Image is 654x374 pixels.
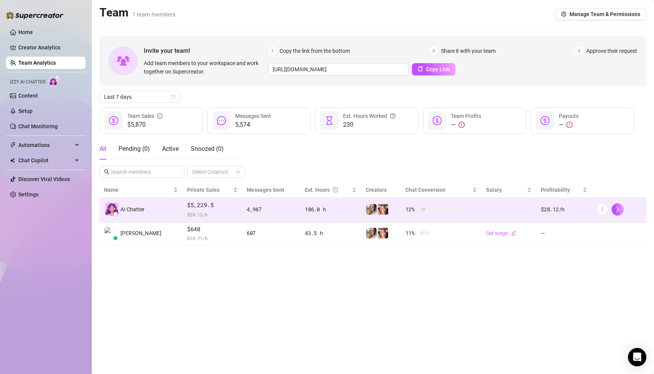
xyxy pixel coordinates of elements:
span: Payouts [559,113,579,119]
img: Charlotte [366,204,377,215]
button: Manage Team & Permissions [555,8,646,20]
div: Est. Hours Worked [343,112,395,120]
div: — [559,120,579,129]
a: Chat Monitoring [18,123,58,129]
div: Open Intercom Messenger [628,348,646,366]
img: AI Chatter [49,75,60,87]
a: Settings [18,191,39,198]
div: Est. Hours [305,186,350,194]
th: Creators [361,183,401,198]
span: Name [104,186,172,194]
span: Last 7 days [104,91,175,103]
span: dollar-circle [433,116,442,125]
span: 2 [429,47,438,55]
span: Profitability [541,187,570,193]
span: question-circle [333,186,338,194]
span: [PERSON_NAME] [120,229,161,237]
div: Pending ( 0 ) [119,144,150,154]
div: 4,967 [247,205,296,214]
span: Private Sales [187,187,220,193]
div: 43.5 h [305,229,356,237]
a: Home [18,29,33,35]
span: Active [162,145,179,152]
span: 230 [343,120,395,129]
a: Content [18,93,38,99]
input: Search members [111,168,174,176]
th: Name [99,183,182,198]
span: Chat Copilot [18,154,73,167]
span: search [104,169,109,175]
span: dollar-circle [540,116,550,125]
span: edit [511,230,516,236]
span: Messages Sent [247,187,284,193]
img: Charlotte [377,228,388,238]
span: Messages Sent [235,113,271,119]
span: Copy the link from the bottom [280,47,350,55]
span: Approve their request [586,47,637,55]
span: $ 14.71 /h [187,234,238,242]
span: Chat Conversion [405,187,446,193]
span: Izzy AI Chatter [10,78,46,86]
div: — [451,120,481,129]
span: $5,870 [127,120,163,129]
img: izzy-ai-chatter-avatar-DDCN_rTZ.svg [105,203,119,216]
span: 1 team members [132,11,176,18]
div: 186.0 h [305,205,356,214]
a: Team Analytics [18,60,56,66]
div: $28.12 /h [541,205,587,214]
span: message [217,116,226,125]
span: Share it with your team [441,47,496,55]
span: 12 % [405,205,418,214]
span: Snoozed ( 0 ) [191,145,224,152]
span: Salary [486,187,502,193]
span: exclamation-circle [459,122,465,128]
span: Team Profits [451,113,481,119]
span: info-circle [157,112,163,120]
span: 3 [575,47,583,55]
img: logo-BBDzfeDw.svg [6,11,63,19]
span: calendar [171,95,176,99]
span: $5,229.5 [187,201,238,210]
img: Charlotte Lily [104,227,117,240]
span: right [615,207,620,212]
div: 607 [247,229,296,237]
a: Setup [18,108,33,114]
span: AI Chatter [120,205,145,214]
span: exclamation-circle [566,122,573,128]
img: Charlotte [366,228,377,238]
span: setting [561,11,566,17]
a: Creator Analytics [18,41,80,54]
span: more [600,207,605,212]
img: Charlotte [377,204,388,215]
span: thunderbolt [10,142,16,148]
a: Discover Viral Videos [18,176,70,182]
h2: Team [99,5,176,20]
span: Automations [18,139,73,151]
span: 1 [268,47,277,55]
span: question-circle [390,112,395,120]
button: Copy Link [412,63,456,75]
a: Set wageedit [486,230,516,236]
span: dollar-circle [109,116,118,125]
span: copy [418,66,423,72]
span: hourglass [325,116,334,125]
span: 5,574 [235,120,271,129]
span: team [236,170,241,174]
span: $ 28.12 /h [187,211,238,218]
span: Invite your team! [144,46,268,56]
span: 11 % [405,229,418,237]
span: $640 [187,225,238,234]
span: Copy Link [426,66,450,72]
div: All [99,144,106,154]
span: Manage Team & Permissions [569,11,640,17]
td: — [536,222,592,246]
span: Add team members to your workspace and work together on Supercreator. [144,59,265,76]
div: Team Sales [127,112,163,120]
img: Chat Copilot [10,158,15,163]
